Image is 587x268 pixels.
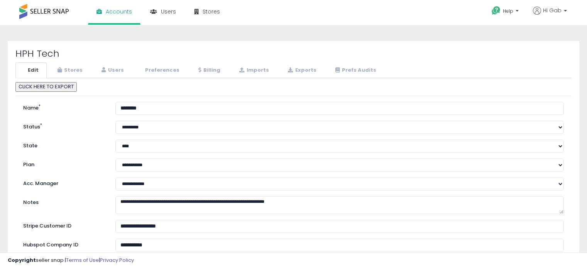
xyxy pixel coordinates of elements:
[503,8,513,14] span: Help
[17,220,110,230] label: Stripe Customer ID
[8,256,36,264] strong: Copyright
[66,256,99,264] a: Terms of Use
[15,82,77,92] button: CLICK HERE TO EXPORT
[203,8,220,15] span: Stores
[17,158,110,169] label: Plan
[325,62,384,78] a: Prefs Audits
[91,62,132,78] a: Users
[17,102,110,112] label: Name
[17,196,110,206] label: Notes
[133,62,188,78] a: Preferences
[229,62,277,78] a: Imports
[17,121,110,131] label: Status
[100,256,134,264] a: Privacy Policy
[106,8,132,15] span: Accounts
[17,140,110,150] label: State
[543,7,562,14] span: Hi Gab
[8,257,134,264] div: seller snap | |
[533,7,567,24] a: Hi Gab
[161,8,176,15] span: Users
[188,62,228,78] a: Billing
[15,49,572,59] h2: HPH Tech
[17,239,110,249] label: Hubspot Company ID
[47,62,91,78] a: Stores
[17,177,110,187] label: Acc. Manager
[491,6,501,15] i: Get Help
[278,62,325,78] a: Exports
[15,62,47,78] a: Edit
